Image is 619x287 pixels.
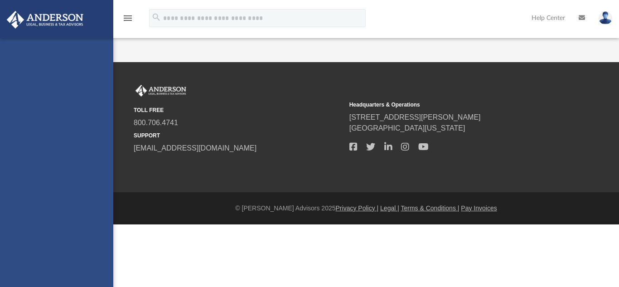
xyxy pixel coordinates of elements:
i: search [151,12,161,22]
a: menu [122,17,133,24]
small: TOLL FREE [134,106,343,114]
a: Privacy Policy | [336,204,379,212]
img: Anderson Advisors Platinum Portal [4,11,86,29]
small: SUPPORT [134,131,343,140]
a: Legal | [380,204,399,212]
a: Terms & Conditions | [401,204,459,212]
a: [EMAIL_ADDRESS][DOMAIN_NAME] [134,144,256,152]
div: © [PERSON_NAME] Advisors 2025 [113,204,619,213]
a: Pay Invoices [461,204,497,212]
a: [GEOGRAPHIC_DATA][US_STATE] [349,124,465,132]
a: 800.706.4741 [134,119,178,126]
a: [STREET_ADDRESS][PERSON_NAME] [349,113,481,121]
img: Anderson Advisors Platinum Portal [134,85,188,97]
img: User Pic [599,11,612,24]
small: Headquarters & Operations [349,101,559,109]
i: menu [122,13,133,24]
